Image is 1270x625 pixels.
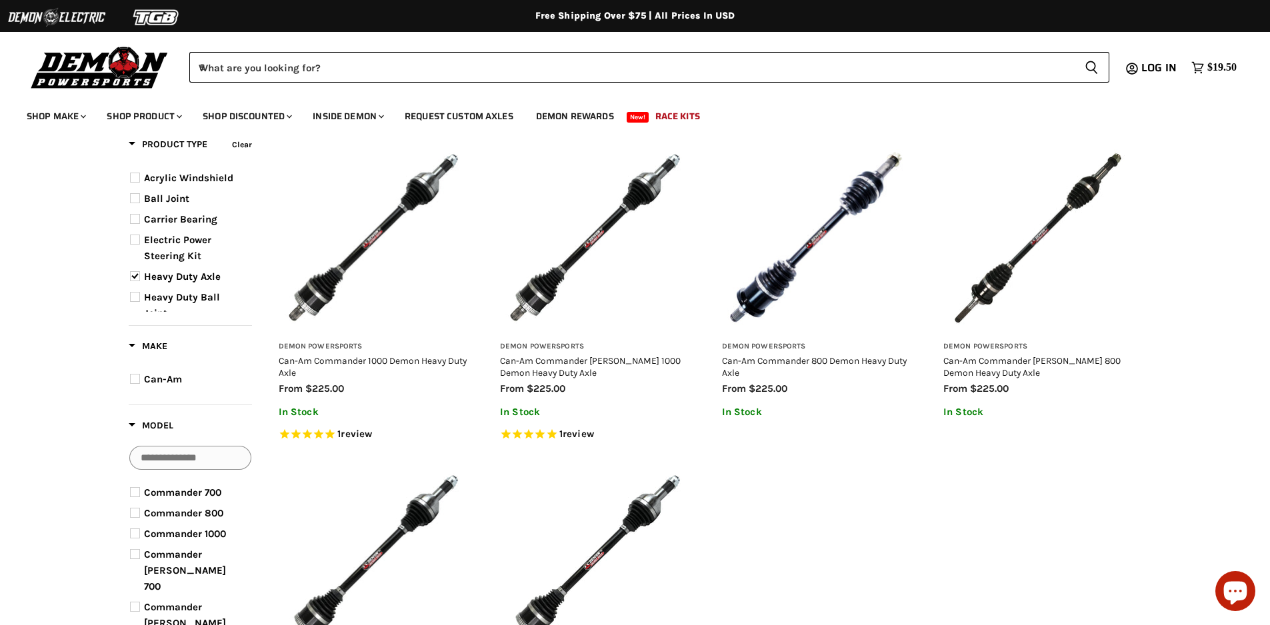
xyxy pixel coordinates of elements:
span: Commander [PERSON_NAME] 700 [144,548,226,592]
span: Rated 5.0 out of 5 stars 1 reviews [500,428,689,442]
span: $225.00 [527,382,565,394]
a: Can-Am Commander 800 Demon Heavy Duty Axle [722,355,907,378]
span: from [500,382,524,394]
span: Commander 800 [144,507,223,519]
span: review [563,428,594,440]
span: Carrier Bearing [144,213,217,225]
span: 1 reviews [559,428,594,440]
a: Shop Make [17,103,94,130]
span: Acrylic Windshield [144,172,233,184]
img: Demon Electric Logo 2 [7,5,107,30]
input: Search Options [129,446,251,470]
h3: Demon Powersports [500,342,689,352]
p: In Stock [279,406,467,418]
span: from [279,382,303,394]
button: Filter by Model [129,419,173,436]
a: Race Kits [645,103,710,130]
span: from [722,382,746,394]
p: In Stock [943,406,1132,418]
h3: Demon Powersports [722,342,911,352]
h3: Demon Powersports [943,342,1132,352]
button: Filter by Product Type [129,138,207,155]
span: from [943,382,967,394]
a: Can-Am Commander 1000 Demon Heavy Duty Axle [279,355,467,378]
a: Demon Rewards [526,103,624,130]
span: Product Type [129,139,207,150]
span: Can-Am [144,373,182,385]
button: Filter by Make [129,340,167,356]
a: Shop Product [97,103,190,130]
span: Log in [1141,59,1177,76]
span: Commander 700 [144,486,221,498]
span: $225.00 [305,382,344,394]
a: Log in [1135,62,1185,74]
span: Model [129,420,173,431]
img: Can-Am Commander 1000 Demon Heavy Duty Axle [279,144,467,332]
span: $225.00 [970,382,1009,394]
button: Clear filter by Product Type [229,137,252,155]
span: Rated 5.0 out of 5 stars 1 reviews [279,428,467,442]
span: Heavy Duty Ball Joint [144,291,220,319]
p: In Stock [500,406,689,418]
a: Can-Am Commander [PERSON_NAME] 800 Demon Heavy Duty Axle [943,355,1121,378]
a: Can-Am Commander [PERSON_NAME] 1000 Demon Heavy Duty Axle [500,355,681,378]
span: Commander 1000 [144,528,226,540]
span: 1 reviews [337,428,372,440]
img: Can-Am Commander Max 800 Demon Heavy Duty Axle [943,144,1132,332]
a: $19.50 [1185,58,1243,77]
img: TGB Logo 2 [107,5,207,30]
a: Inside Demon [303,103,392,130]
input: When autocomplete results are available use up and down arrows to review and enter to select [189,52,1074,83]
img: Can-Am Commander Max 1000 Demon Heavy Duty Axle [500,144,689,332]
span: $19.50 [1207,61,1237,74]
p: In Stock [722,406,911,418]
inbox-online-store-chat: Shopify online store chat [1211,571,1259,614]
span: Electric Power Steering Kit [144,234,211,262]
form: Product [189,52,1109,83]
img: Can-Am Commander 800 Demon Heavy Duty Axle [722,144,911,332]
div: Free Shipping Over $75 | All Prices In USD [102,10,1169,22]
span: $225.00 [749,382,787,394]
a: Shop Discounted [193,103,300,130]
h3: Demon Powersports [279,342,467,352]
img: Demon Powersports [27,43,173,91]
span: New! [627,112,649,123]
ul: Main menu [17,97,1233,130]
span: Heavy Duty Axle [144,271,221,283]
span: review [341,428,372,440]
span: Make [129,340,167,352]
span: Ball Joint [144,193,189,205]
button: Search [1074,52,1109,83]
a: Request Custom Axles [395,103,523,130]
